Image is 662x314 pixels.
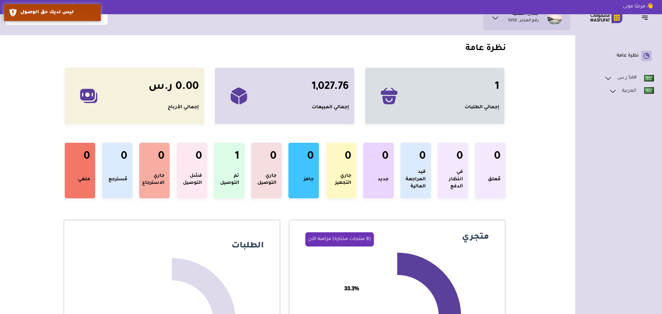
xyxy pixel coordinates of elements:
[609,87,654,95] a: العربية
[158,151,164,163] h3: 0
[419,151,426,163] h3: 0
[618,3,658,10] p: 👋 مرحبًا مونى
[149,81,199,94] h3: 0.00 ر.س
[494,151,500,163] h3: 0
[312,104,349,111] div: إجمالي المبيعات
[219,169,239,191] div: تم التوصيل
[235,151,239,163] h3: 1
[270,151,276,163] h3: 0
[307,151,314,163] h3: 0
[142,169,164,191] div: جاري الاسترجاع
[20,9,96,16] div: ليس لديك حق الوصول
[456,151,463,163] h3: 0
[84,151,90,163] h3: 0
[443,169,463,191] div: في انتظار الدفع
[512,11,539,18] h1: جمال التقنية
[345,151,351,163] h3: 0
[466,44,506,53] strong: نظرة عامة
[78,169,90,191] div: ملغي
[108,169,127,191] div: مُسترجع
[644,75,654,81] img: Eng
[4,3,78,10] p: أنت تدير حسابًا لـ : جمال التقنية
[76,241,268,252] p: الطلبات
[508,18,539,24] p: رقم المتجر : 1059
[586,51,652,61] a: نظرة عامة
[168,104,199,111] div: إجمالي الأرباح
[304,169,314,191] div: جاهز
[604,74,654,82] a: SAR ر.س
[312,81,349,94] h3: 1,027.76
[406,169,426,191] div: قيد المراجعة المالية
[488,169,500,191] div: مٌعلق
[331,169,351,191] div: جاري التجهيز
[397,232,493,246] p: متجري
[382,151,388,163] h3: 0
[305,232,374,246] button: (8 منتجات مختارة) مزامنة الآن
[465,104,499,111] div: إجمالي الطلبات
[495,81,499,94] h3: 1
[182,169,202,191] div: فشل التوصيل
[617,53,639,59] p: نظرة عامة
[196,151,202,163] h3: 0
[256,169,276,191] div: جاري التوصيل
[378,169,388,191] div: جديد
[625,277,654,306] iframe: Webchat Widget
[121,151,127,163] h3: 0
[586,11,627,24] img: Logo
[547,10,562,25] img: جمال التقنية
